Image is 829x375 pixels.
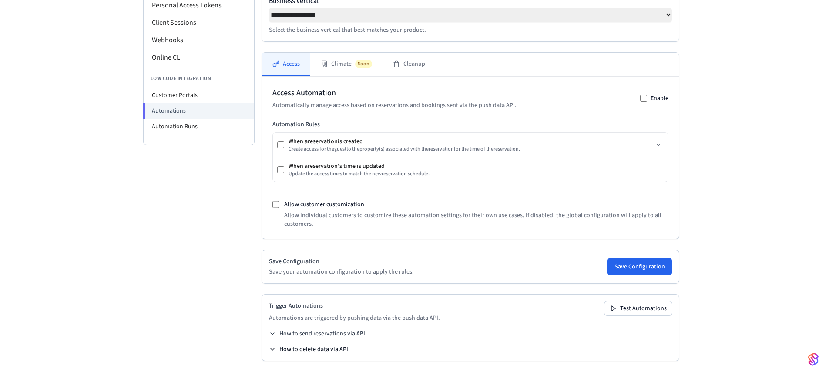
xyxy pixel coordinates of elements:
li: Client Sessions [144,14,254,31]
h2: Trigger Automations [269,301,440,310]
p: Automations are triggered by pushing data via the push data API. [269,314,440,322]
h2: Access Automation [272,87,517,99]
button: Test Automations [604,301,672,315]
button: How to send reservations via API [269,329,365,338]
li: Automations [143,103,254,119]
label: Allow customer customization [284,200,364,209]
li: Customer Portals [144,87,254,103]
span: Soon [355,60,372,68]
button: ClimateSoon [310,53,383,76]
button: Save Configuration [607,258,672,275]
li: Low Code Integration [144,70,254,87]
p: Select the business vertical that best matches your product. [269,26,672,34]
li: Online CLI [144,49,254,66]
p: Allow individual customers to customize these automation settings for their own use cases. If dis... [284,211,668,228]
div: Update the access times to match the new reservation schedule. [289,171,430,177]
div: When a reservation 's time is updated [289,162,430,171]
button: Cleanup [383,53,436,76]
label: Enable [651,94,668,103]
img: SeamLogoGradient.69752ec5.svg [808,352,819,366]
h2: Save Configuration [269,257,414,266]
li: Webhooks [144,31,254,49]
li: Automation Runs [144,119,254,134]
p: Save your automation configuration to apply the rules. [269,268,414,276]
p: Automatically manage access based on reservations and bookings sent via the push data API. [272,101,517,110]
div: When a reservation is created [289,137,520,146]
div: Create access for the guest to the property (s) associated with the reservation for the time of t... [289,146,520,153]
button: Access [262,53,310,76]
button: How to delete data via API [269,345,348,354]
h3: Automation Rules [272,120,668,129]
